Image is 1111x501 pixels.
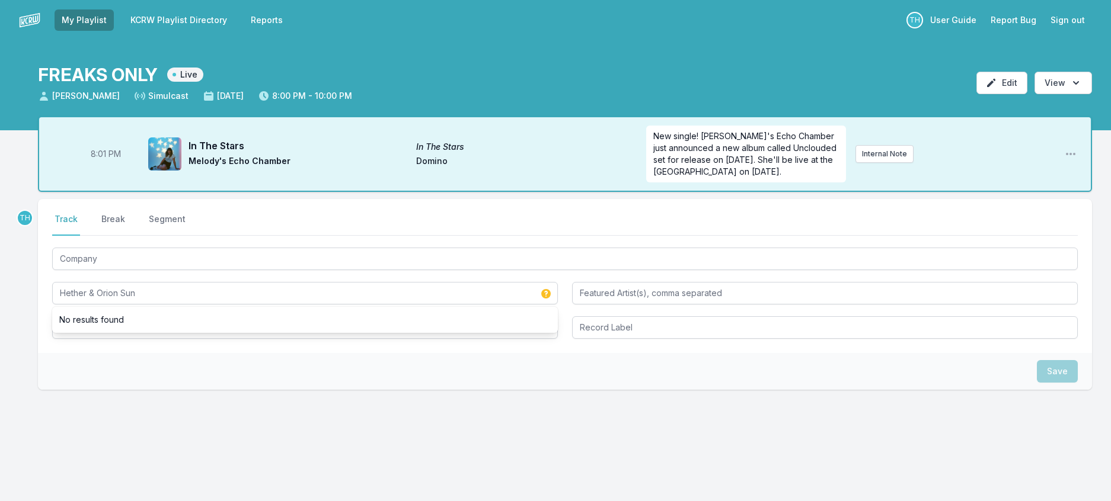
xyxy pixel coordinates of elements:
[572,282,1078,304] input: Featured Artist(s), comma separated
[52,309,558,330] li: No results found
[416,141,637,153] span: In The Stars
[38,90,120,102] span: [PERSON_NAME]
[146,213,188,236] button: Segment
[244,9,290,31] a: Reports
[134,90,189,102] span: Simulcast
[52,213,80,236] button: Track
[99,213,127,236] button: Break
[123,9,234,31] a: KCRW Playlist Directory
[52,248,1078,270] input: Track Title
[1043,9,1092,31] button: Sign out
[1035,72,1092,94] button: Open options
[17,210,33,226] p: Travis Holcombe
[167,68,203,82] span: Live
[572,316,1078,339] input: Record Label
[19,9,40,31] img: logo-white-87cec1fa9cbef997252546196dc51331.png
[906,12,923,28] p: Travis Holcombe
[923,9,984,31] a: User Guide
[416,155,637,169] span: Domino
[976,72,1027,94] button: Edit
[1065,148,1077,160] button: Open playlist item options
[258,90,352,102] span: 8:00 PM - 10:00 PM
[55,9,114,31] a: My Playlist
[653,131,839,176] span: New single! [PERSON_NAME]'s Echo Chamber just announced a new album called Unclouded set for rele...
[1037,360,1078,383] button: Save
[52,282,558,304] input: Artist
[91,148,121,160] span: Timestamp
[148,137,181,171] img: In The Stars
[203,90,244,102] span: [DATE]
[38,64,158,85] h1: FREAKS ONLY
[189,155,409,169] span: Melody's Echo Chamber
[984,9,1043,31] a: Report Bug
[855,145,914,163] button: Internal Note
[189,139,409,153] span: In The Stars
